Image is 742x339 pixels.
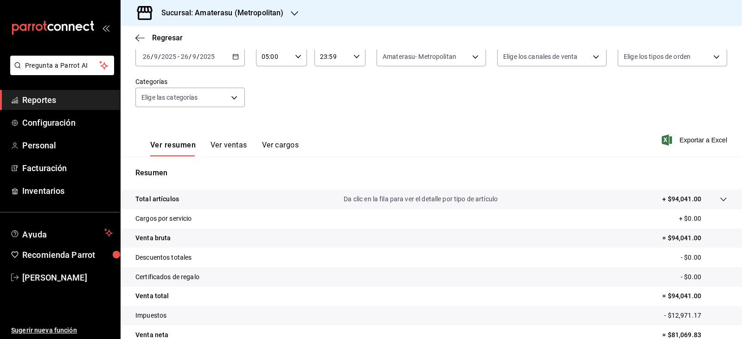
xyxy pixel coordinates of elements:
[662,291,727,301] p: = $94,041.00
[178,53,179,60] span: -
[154,53,158,60] input: --
[22,249,113,261] span: Recomienda Parrot
[135,233,171,243] p: Venta bruta
[142,53,151,60] input: --
[22,185,113,197] span: Inventarios
[180,53,189,60] input: --
[102,24,109,32] button: open_drawer_menu
[151,53,154,60] span: /
[135,78,245,85] label: Categorías
[11,326,113,335] span: Sugerir nueva función
[141,93,198,102] span: Elige las categorías
[135,33,183,42] button: Regresar
[150,141,299,156] div: navigation tabs
[135,214,192,224] p: Cargos por servicio
[662,194,701,204] p: + $94,041.00
[6,67,114,77] a: Pregunta a Parrot AI
[262,141,299,156] button: Ver cargos
[135,194,179,204] p: Total artículos
[192,53,197,60] input: --
[22,227,101,238] span: Ayuda
[10,56,114,75] button: Pregunta a Parrot AI
[135,311,166,320] p: Impuestos
[152,33,183,42] span: Regresar
[150,141,196,156] button: Ver resumen
[681,253,727,262] p: - $0.00
[662,233,727,243] p: = $94,041.00
[681,272,727,282] p: - $0.00
[197,53,199,60] span: /
[664,134,727,146] button: Exportar a Excel
[135,253,192,262] p: Descuentos totales
[199,53,215,60] input: ----
[135,272,199,282] p: Certificados de regalo
[503,52,577,61] span: Elige los canales de venta
[22,162,113,174] span: Facturación
[211,141,247,156] button: Ver ventas
[135,167,727,179] p: Resumen
[679,214,727,224] p: + $0.00
[189,53,192,60] span: /
[22,116,113,129] span: Configuración
[135,291,169,301] p: Venta total
[154,7,283,19] h3: Sucursal: Amaterasu (Metropolitan)
[22,271,113,284] span: [PERSON_NAME]
[22,139,113,152] span: Personal
[161,53,177,60] input: ----
[383,52,456,61] span: Amaterasu- Metropolitan
[624,52,691,61] span: Elige los tipos de orden
[158,53,161,60] span: /
[22,94,113,106] span: Reportes
[25,61,100,70] span: Pregunta a Parrot AI
[344,194,498,204] p: Da clic en la fila para ver el detalle por tipo de artículo
[664,311,727,320] p: - $12,971.17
